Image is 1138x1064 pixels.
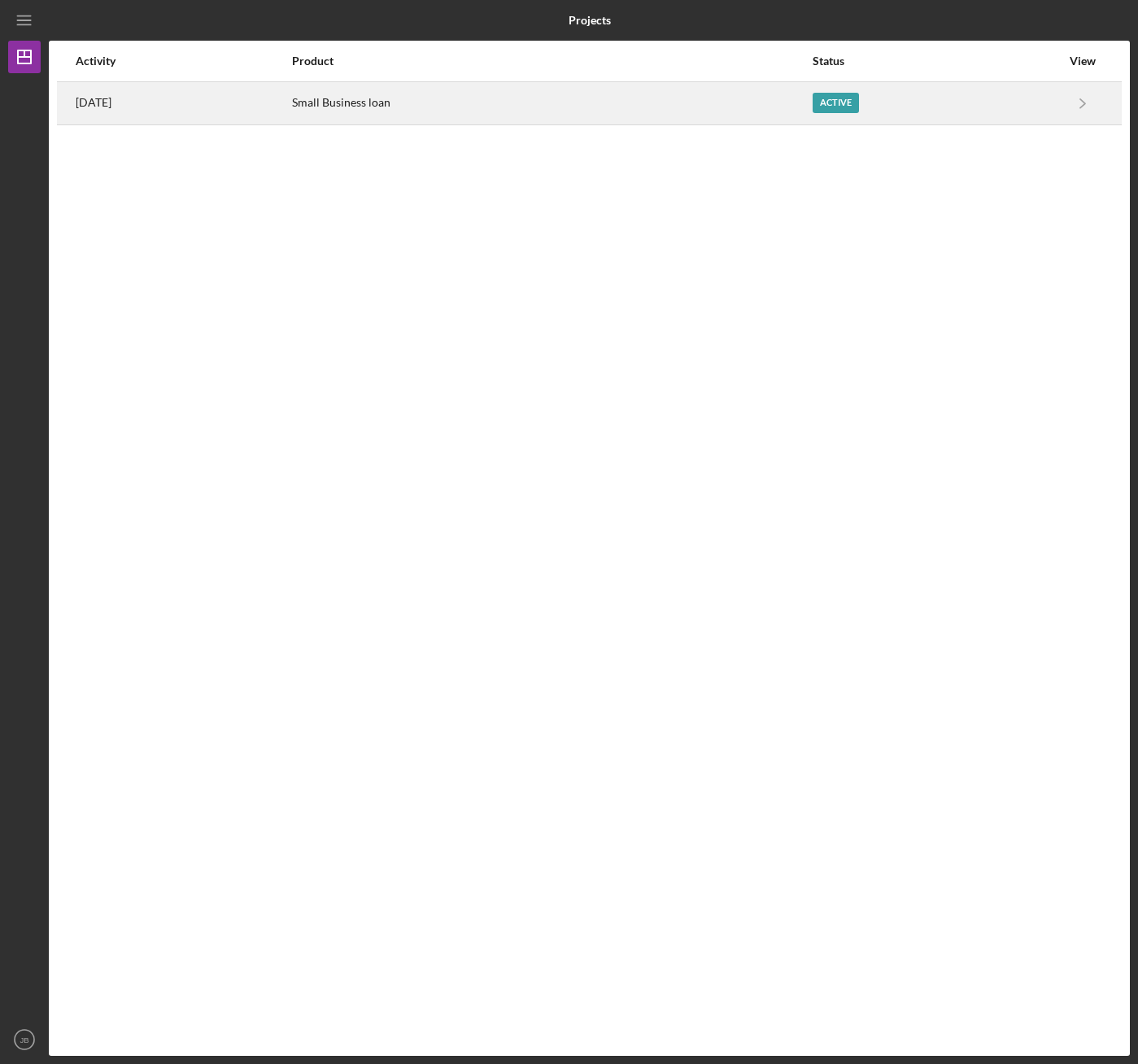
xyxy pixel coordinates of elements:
time: 2025-09-02 19:45 [76,96,111,109]
text: JB [20,1036,28,1044]
div: Status [813,55,1061,68]
b: Projects [569,14,611,27]
div: View [1062,55,1103,68]
div: Product [292,55,811,68]
div: Active [813,93,859,113]
div: Activity [76,55,290,68]
button: JB [8,1023,41,1056]
div: Small Business loan [292,83,811,124]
